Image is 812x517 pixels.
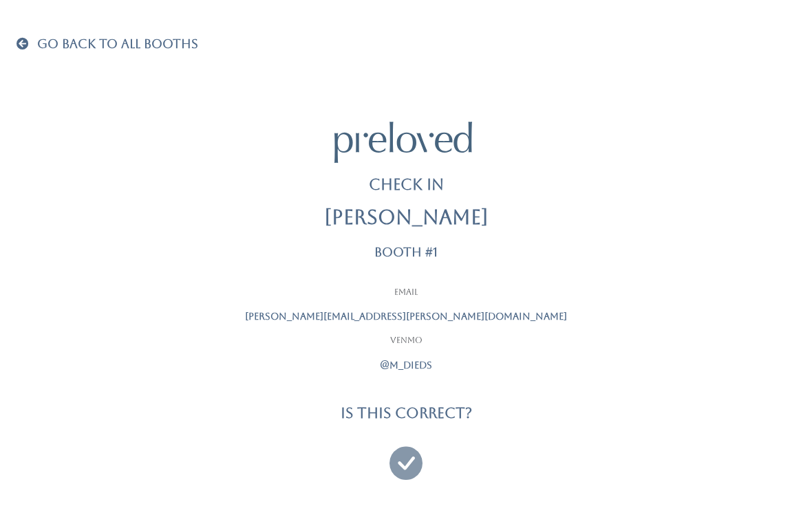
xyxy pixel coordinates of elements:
[334,122,472,162] img: preloved logo
[324,207,489,229] h2: [PERSON_NAME]
[234,287,578,299] p: Email
[234,335,578,347] p: Venmo
[17,38,198,52] a: Go Back To All Booths
[37,36,198,51] span: Go Back To All Booths
[234,358,578,373] p: @m_dieds
[341,405,472,421] h4: Is this correct?
[234,309,578,324] p: [PERSON_NAME][EMAIL_ADDRESS][PERSON_NAME][DOMAIN_NAME]
[369,174,444,196] p: Check In
[374,245,438,259] p: Booth #1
